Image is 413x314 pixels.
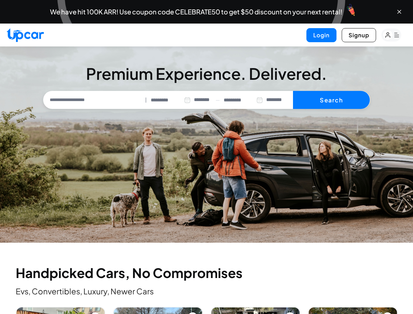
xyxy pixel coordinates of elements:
[396,9,403,15] button: Close banner
[342,28,376,42] button: Signup
[293,91,370,109] button: Search
[306,28,336,42] button: Login
[16,286,398,296] p: Evs, Convertibles, Luxury, Newer Cars
[215,96,220,104] span: —
[145,96,147,104] span: |
[16,266,398,279] h2: Handpicked Cars, No Compromises
[7,28,44,42] img: Upcar Logo
[43,64,370,83] h3: Premium Experience. Delivered.
[50,9,342,15] span: We have hit 100K ARR! Use coupon code CELEBRATE50 to get $50 discount on your next rental!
